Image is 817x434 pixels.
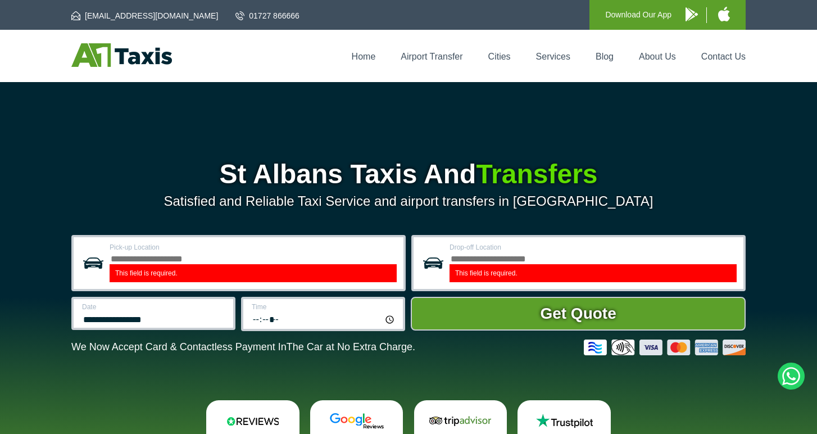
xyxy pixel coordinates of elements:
[411,297,746,331] button: Get Quote
[605,8,671,22] p: Download Our App
[287,341,415,352] span: The Car at No Extra Charge.
[82,304,226,310] label: Date
[235,10,299,21] a: 01727 866666
[219,413,287,430] img: Reviews.io
[718,7,730,21] img: A1 Taxis iPhone App
[488,52,511,61] a: Cities
[663,409,811,434] iframe: chat widget
[71,161,746,188] h1: St Albans Taxis And
[596,52,614,61] a: Blog
[639,52,676,61] a: About Us
[584,340,746,355] img: Credit And Debit Cards
[536,52,570,61] a: Services
[426,413,494,430] img: Tripadvisor
[686,7,698,21] img: A1 Taxis Android App
[71,10,218,21] a: [EMAIL_ADDRESS][DOMAIN_NAME]
[252,304,396,310] label: Time
[71,341,415,353] p: We Now Accept Card & Contactless Payment In
[110,264,397,282] label: This field is required.
[352,52,376,61] a: Home
[530,413,598,430] img: Trustpilot
[701,52,746,61] a: Contact Us
[110,244,397,251] label: Pick-up Location
[323,413,391,430] img: Google
[71,193,746,209] p: Satisfied and Reliable Taxi Service and airport transfers in [GEOGRAPHIC_DATA]
[450,264,737,282] label: This field is required.
[450,244,737,251] label: Drop-off Location
[401,52,462,61] a: Airport Transfer
[476,159,597,189] span: Transfers
[71,43,172,67] img: A1 Taxis St Albans LTD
